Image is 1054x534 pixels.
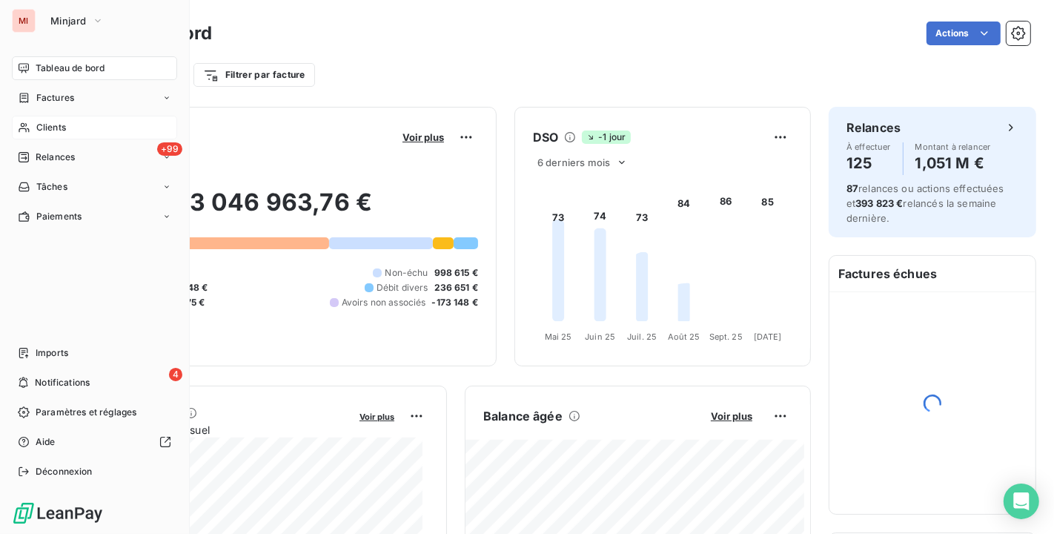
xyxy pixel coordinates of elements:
span: Voir plus [359,412,394,422]
span: Aide [36,435,56,449]
span: Minjard [50,15,86,27]
img: Logo LeanPay [12,501,104,525]
button: Voir plus [706,409,757,423]
tspan: Sept. 25 [709,332,743,342]
tspan: Juil. 25 [627,332,657,342]
tspan: Mai 25 [545,332,572,342]
span: -1 jour [582,131,630,144]
span: Factures [36,91,74,105]
span: Tâches [36,180,67,194]
span: Paramètres et réglages [36,406,136,419]
span: Non-échu [385,266,428,280]
h6: DSO [533,128,558,146]
h6: Factures échues [829,256,1035,291]
tspan: [DATE] [754,332,782,342]
span: relances ou actions effectuées et relancés la semaine dernière. [846,182,1004,224]
span: 236 651 € [434,281,478,294]
span: 87 [846,182,858,194]
span: 6 derniers mois [537,156,610,168]
span: Imports [36,346,68,360]
div: MI [12,9,36,33]
span: Relances [36,151,75,164]
button: Actions [927,22,1001,45]
button: Filtrer par facture [193,63,315,87]
h6: Relances [846,119,901,136]
span: Tableau de bord [36,62,105,75]
span: +99 [157,142,182,156]
tspan: Août 25 [668,332,700,342]
span: Voir plus [402,131,444,143]
span: -173 148 € [432,296,479,309]
button: Voir plus [398,131,448,144]
span: Montant à relancer [915,142,991,151]
h6: Balance âgée [483,407,563,425]
span: Avoirs non associés [342,296,426,309]
span: Chiffre d'affaires mensuel [84,422,349,438]
a: Aide [12,430,177,454]
h4: 1,051 M € [915,151,991,175]
tspan: Juin 25 [585,332,615,342]
span: Débit divers [377,281,428,294]
span: 393 823 € [855,197,903,209]
h4: 125 [846,151,891,175]
span: Clients [36,121,66,134]
span: Voir plus [711,410,752,422]
span: Notifications [35,376,90,389]
span: À effectuer [846,142,891,151]
span: 998 615 € [434,266,478,280]
div: Open Intercom Messenger [1004,484,1039,519]
span: 4 [169,368,182,381]
span: Paiements [36,210,82,223]
button: Voir plus [355,409,399,423]
h2: 3 046 963,76 € [84,188,478,232]
span: Déconnexion [36,465,93,478]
